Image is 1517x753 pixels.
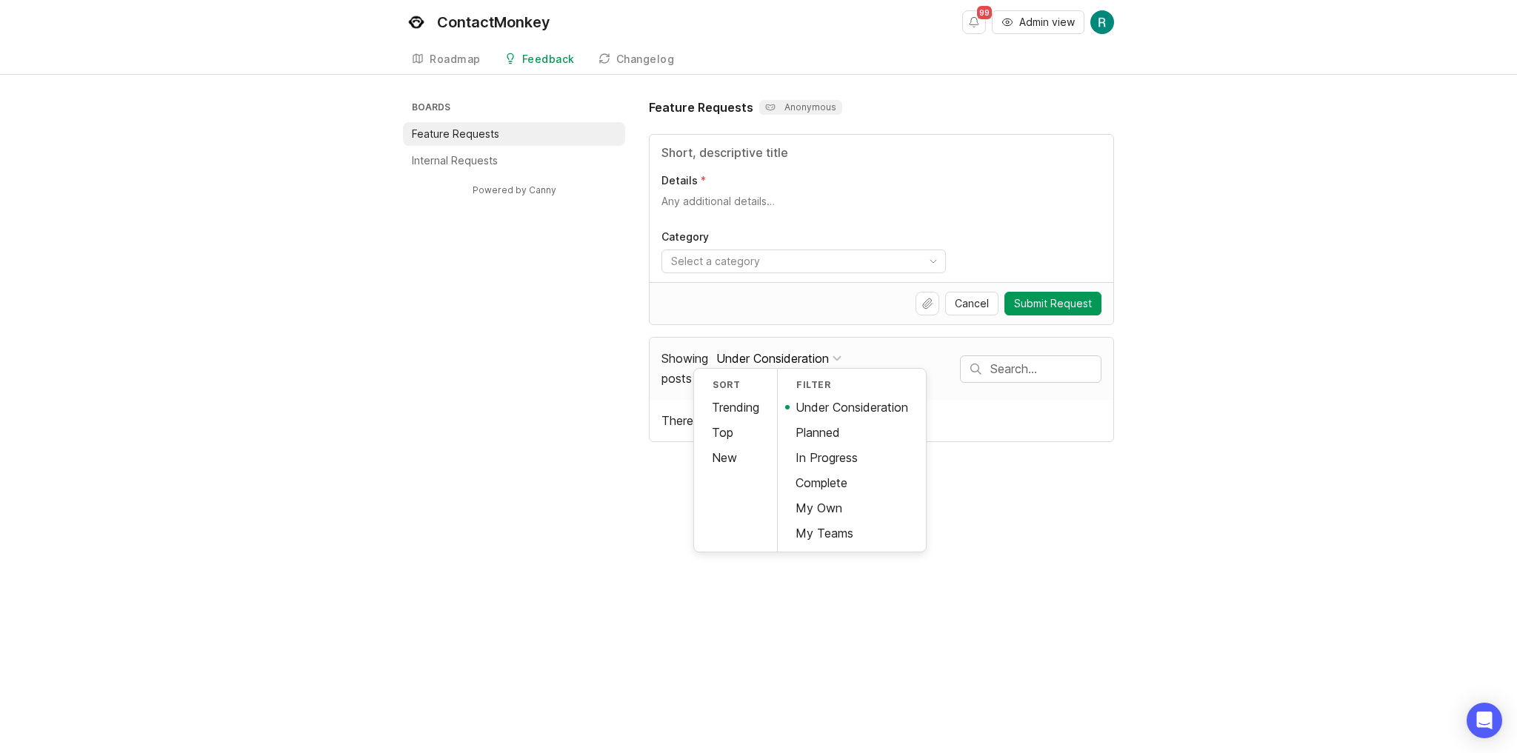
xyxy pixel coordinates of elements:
textarea: Details [661,194,1101,224]
div: Feedback [522,54,575,64]
div: Changelog [616,54,675,64]
span: Submit Request [1014,296,1092,311]
a: Powered by Canny [470,181,559,198]
p: Anonymous [765,101,836,113]
span: 99 [977,6,992,19]
button: Admin view [992,10,1084,34]
a: Roadmap [403,44,490,75]
button: Upload file [916,292,939,315]
span: Admin view [1019,15,1075,30]
div: Top [694,420,777,445]
span: Cancel [955,296,989,311]
div: My Own [778,495,926,521]
button: Notifications [962,10,986,34]
a: Feedback [496,44,584,75]
a: Feature Requests [403,122,625,146]
div: ContactMonkey [437,15,550,30]
img: ContactMonkey logo [403,9,430,36]
div: Under Consideration [716,350,829,367]
div: Sort [694,375,777,395]
a: Internal Requests [403,149,625,173]
input: Title [661,144,1101,161]
h3: Boards [409,98,625,119]
button: Showing [713,349,844,369]
div: Roadmap [430,54,481,64]
h1: Feature Requests [649,98,753,116]
p: Details [661,173,698,188]
button: Submit Request [1004,292,1101,315]
div: Trending [694,395,777,420]
div: Filter [778,375,926,395]
div: New [694,445,777,470]
span: Showing [661,351,708,366]
div: Under Consideration [778,395,926,420]
div: In Progress [778,445,926,470]
p: Feature Requests [412,127,499,141]
label: Category [661,230,1101,244]
div: Open Intercom Messenger [1467,703,1502,738]
div: Complete [778,470,926,495]
input: Search… [990,361,1101,377]
span: posts in [661,371,704,386]
div: Select a category [671,253,760,270]
a: Changelog [590,44,684,75]
button: Cancel [945,292,998,315]
div: Planned [778,420,926,445]
img: Rowan Naylor [1090,10,1114,34]
div: There are no posts. [650,400,1113,441]
p: Internal Requests [412,153,498,168]
div: My Teams [778,521,926,546]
